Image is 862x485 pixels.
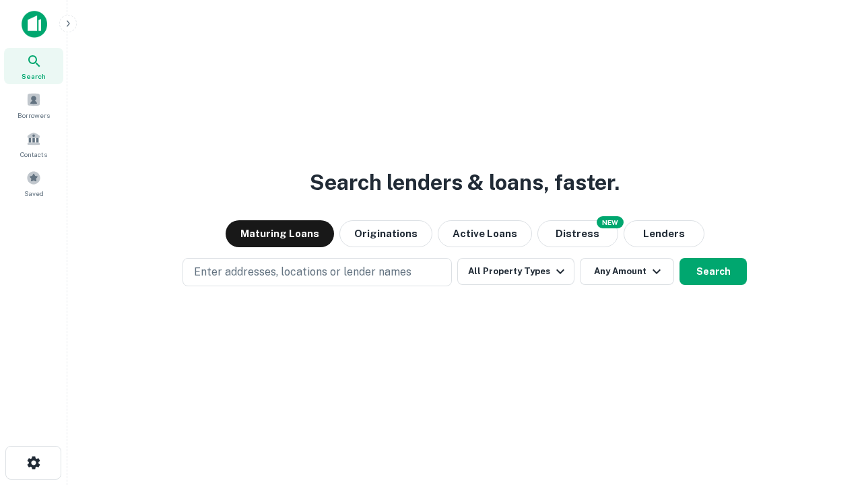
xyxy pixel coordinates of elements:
[194,264,411,280] p: Enter addresses, locations or lender names
[22,71,46,82] span: Search
[22,11,47,38] img: capitalize-icon.png
[795,377,862,442] iframe: Chat Widget
[4,87,63,123] a: Borrowers
[537,220,618,247] button: Search distressed loans with lien and other non-mortgage details.
[18,110,50,121] span: Borrowers
[580,258,674,285] button: Any Amount
[4,126,63,162] a: Contacts
[24,188,44,199] span: Saved
[597,216,624,228] div: NEW
[679,258,747,285] button: Search
[20,149,47,160] span: Contacts
[183,258,452,286] button: Enter addresses, locations or lender names
[4,48,63,84] a: Search
[310,166,620,199] h3: Search lenders & loans, faster.
[226,220,334,247] button: Maturing Loans
[339,220,432,247] button: Originations
[4,165,63,201] a: Saved
[438,220,532,247] button: Active Loans
[624,220,704,247] button: Lenders
[457,258,574,285] button: All Property Types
